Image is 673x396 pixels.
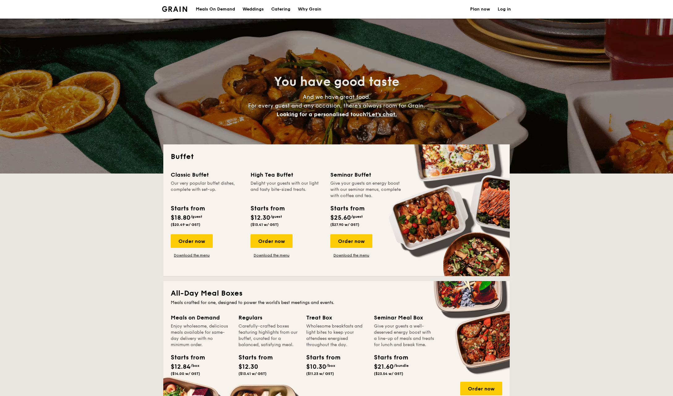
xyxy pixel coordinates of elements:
[270,214,282,219] span: /guest
[191,363,199,368] span: /box
[171,313,231,322] div: Meals on Demand
[330,234,372,248] div: Order now
[191,214,202,219] span: /guest
[326,363,335,368] span: /box
[162,6,187,12] a: Logotype
[251,214,270,222] span: $12.30
[162,6,187,12] img: Grain
[248,94,425,118] span: And we have great food. For every guest and any occasion, there’s always room for Grain.
[238,313,299,322] div: Regulars
[171,234,213,248] div: Order now
[238,372,267,376] span: ($13.41 w/ GST)
[171,323,231,348] div: Enjoy wholesome, delicious meals available for same-day delivery with no minimum order.
[276,111,369,118] span: Looking for a personalised touch?
[171,253,213,258] a: Download the menu
[394,363,409,368] span: /bundle
[306,313,367,322] div: Treat Box
[374,363,394,371] span: $21.60
[171,353,199,362] div: Starts from
[238,363,258,371] span: $12.30
[374,323,434,348] div: Give your guests a well-deserved energy boost with a line-up of meals and treats for lunch and br...
[306,323,367,348] div: Wholesome breakfasts and light bites to keep your attendees energised throughout the day.
[369,111,397,118] span: Let's chat.
[330,170,403,179] div: Seminar Buffet
[251,180,323,199] div: Delight your guests with our light and tasty bite-sized treats.
[171,204,204,213] div: Starts from
[330,253,372,258] a: Download the menu
[374,372,403,376] span: ($23.54 w/ GST)
[238,323,299,348] div: Carefully-crafted boxes featuring highlights from our buffet, curated for a balanced, satisfying ...
[330,180,403,199] div: Give your guests an energy boost with our seminar menus, complete with coffee and tea.
[171,152,502,162] h2: Buffet
[171,363,191,371] span: $12.84
[460,382,502,395] div: Order now
[171,300,502,306] div: Meals crafted for one, designed to power the world's best meetings and events.
[251,204,284,213] div: Starts from
[251,170,323,179] div: High Tea Buffet
[374,353,402,362] div: Starts from
[306,363,326,371] span: $10.30
[330,214,351,222] span: $25.60
[306,353,334,362] div: Starts from
[330,204,364,213] div: Starts from
[238,353,266,362] div: Starts from
[251,222,279,227] span: ($13.41 w/ GST)
[171,288,502,298] h2: All-Day Meal Boxes
[171,170,243,179] div: Classic Buffet
[171,372,200,376] span: ($14.00 w/ GST)
[251,253,293,258] a: Download the menu
[274,74,399,89] span: You have good taste
[171,214,191,222] span: $18.80
[171,222,200,227] span: ($20.49 w/ GST)
[306,372,334,376] span: ($11.23 w/ GST)
[351,214,363,219] span: /guest
[171,180,243,199] div: Our very popular buffet dishes, complete with set-up.
[374,313,434,322] div: Seminar Meal Box
[330,222,359,227] span: ($27.90 w/ GST)
[251,234,293,248] div: Order now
